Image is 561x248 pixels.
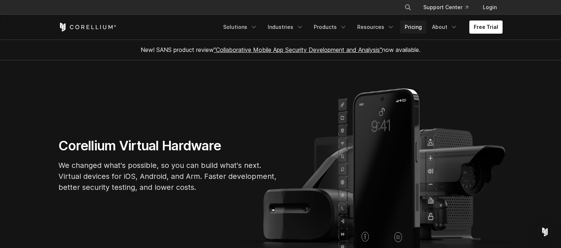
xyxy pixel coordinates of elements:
[400,20,426,34] a: Pricing
[58,23,117,31] a: Corellium Home
[309,20,351,34] a: Products
[214,46,382,53] a: "Collaborative Mobile App Security Development and Analysis"
[58,138,278,154] h1: Corellium Virtual Hardware
[219,20,503,34] div: Navigation Menu
[417,1,474,14] a: Support Center
[477,1,503,14] a: Login
[219,20,262,34] a: Solutions
[58,160,278,193] p: We changed what's possible, so you can build what's next. Virtual devices for iOS, Android, and A...
[536,223,554,241] div: Open Intercom Messenger
[401,1,415,14] button: Search
[141,46,420,53] span: New! SANS product review now available.
[353,20,399,34] a: Resources
[396,1,503,14] div: Navigation Menu
[469,20,503,34] a: Free Trial
[263,20,308,34] a: Industries
[428,20,462,34] a: About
